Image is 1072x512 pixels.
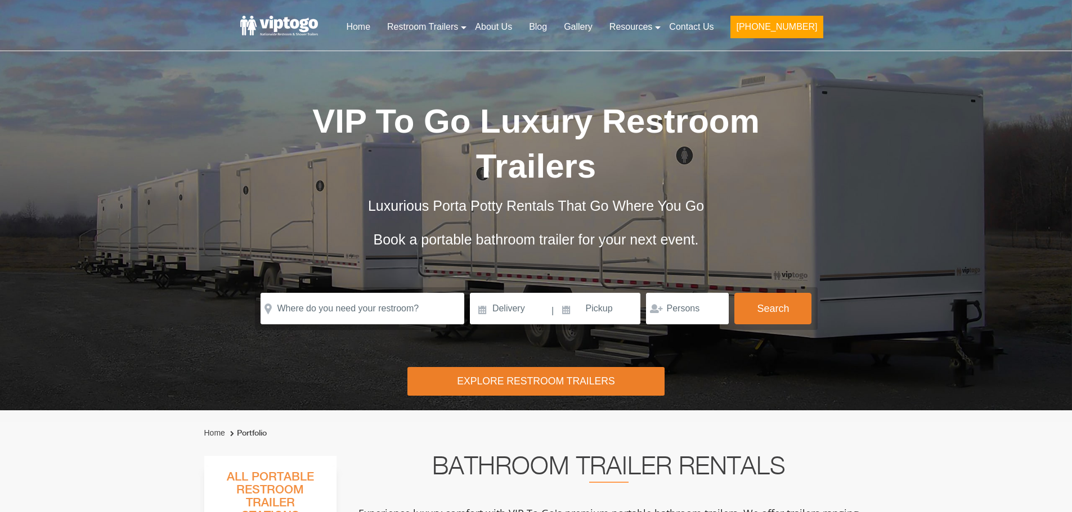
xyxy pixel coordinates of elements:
a: Home [204,428,225,437]
input: Where do you need your restroom? [261,293,464,324]
a: About Us [467,15,521,39]
a: Gallery [555,15,601,39]
h2: Bathroom Trailer Rentals [352,456,866,483]
input: Persons [646,293,729,324]
div: Explore Restroom Trailers [407,367,665,396]
span: | [551,293,554,329]
span: VIP To Go Luxury Restroom Trailers [312,102,760,185]
input: Delivery [470,293,550,324]
a: Blog [521,15,555,39]
a: Home [338,15,379,39]
a: Restroom Trailers [379,15,467,39]
a: Resources [601,15,661,39]
button: Search [734,293,811,324]
a: [PHONE_NUMBER] [722,15,831,45]
span: Luxurious Porta Potty Rentals That Go Where You Go [368,198,704,214]
li: Portfolio [227,427,267,440]
button: [PHONE_NUMBER] [730,16,823,38]
span: Book a portable bathroom trailer for your next event. [373,232,698,247]
input: Pickup [555,293,641,324]
a: Contact Us [661,15,722,39]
